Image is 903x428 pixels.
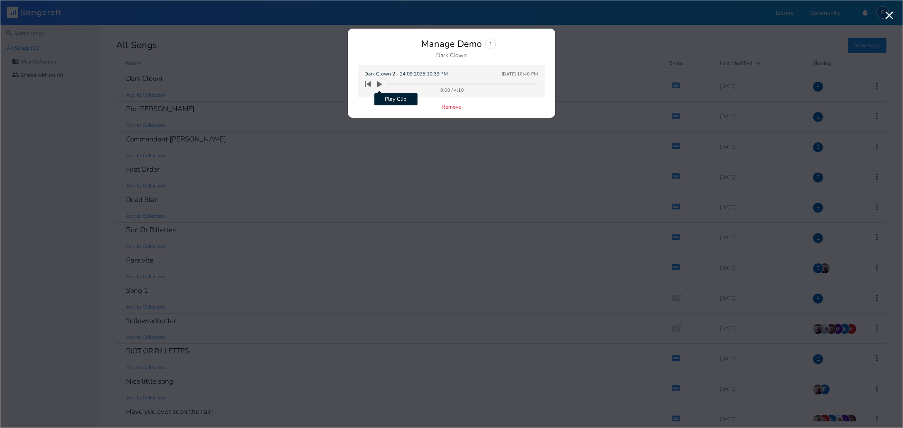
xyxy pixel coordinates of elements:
span: Dark Clown 2 - 24:09:2025 10.39 PM [364,70,448,78]
div: Dark Clown [436,53,467,58]
button: Play Clip [374,78,385,91]
div: [DATE] 10:40 PM [502,72,538,76]
div: ? [485,39,496,49]
button: Remove [442,104,461,111]
div: 0:00 / 4:10 [367,88,537,92]
div: Manage Demo [421,39,482,49]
